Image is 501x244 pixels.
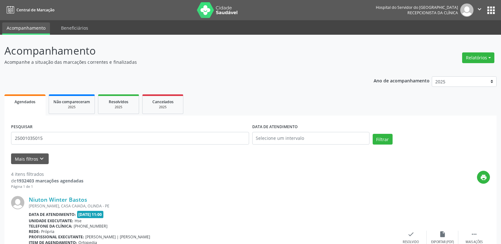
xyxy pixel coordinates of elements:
img: img [11,196,24,209]
span: Hse [75,218,82,223]
i: check [407,231,414,238]
a: Beneficiários [57,22,93,33]
span: [PHONE_NUMBER] [74,223,107,229]
a: Acompanhamento [2,22,50,35]
label: DATA DE ATENDIMENTO [252,122,298,132]
div: de [11,177,83,184]
input: Nome, código do beneficiário ou CPF [11,132,249,145]
div: [PERSON_NAME], CASA CAIADA, OLINDA - PE [29,203,395,209]
i: insert_drive_file [439,231,446,238]
span: [DATE] 11:00 [77,211,104,218]
strong: 1932403 marcações agendadas [16,178,83,184]
span: [PERSON_NAME] | [PERSON_NAME] [85,234,150,240]
span: Recepcionista da clínica [407,10,458,15]
button:  [474,3,486,17]
div: 2025 [53,105,90,110]
p: Ano de acompanhamento [374,76,430,84]
div: Página 1 de 1 [11,184,83,189]
button: apps [486,5,497,16]
span: Própria [41,229,54,234]
span: Resolvidos [109,99,128,104]
input: Selecione um intervalo [252,132,370,145]
div: 2025 [147,105,179,110]
img: img [460,3,474,17]
button: Relatórios [462,52,494,63]
i:  [476,6,483,13]
span: Cancelados [152,99,174,104]
b: Unidade executante: [29,218,73,223]
p: Acompanhamento [4,43,349,59]
a: Niuton Winter Bastos [29,196,87,203]
b: Telefone da clínica: [29,223,72,229]
span: Agendados [15,99,35,104]
p: Acompanhe a situação das marcações correntes e finalizadas [4,59,349,65]
div: 4 itens filtrados [11,171,83,177]
span: Não compareceram [53,99,90,104]
button: Filtrar [373,134,393,145]
div: 2025 [103,105,134,110]
button: Mais filtroskeyboard_arrow_down [11,153,49,164]
a: Central de Marcação [4,5,54,15]
span: Central de Marcação [16,7,54,13]
i: keyboard_arrow_down [38,155,45,162]
i:  [471,231,478,238]
div: Hospital do Servidor do [GEOGRAPHIC_DATA] [376,5,458,10]
b: Data de atendimento: [29,212,76,217]
b: Profissional executante: [29,234,84,240]
i: print [480,174,487,181]
button: print [477,171,490,184]
label: PESQUISAR [11,122,33,132]
b: Rede: [29,229,40,234]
